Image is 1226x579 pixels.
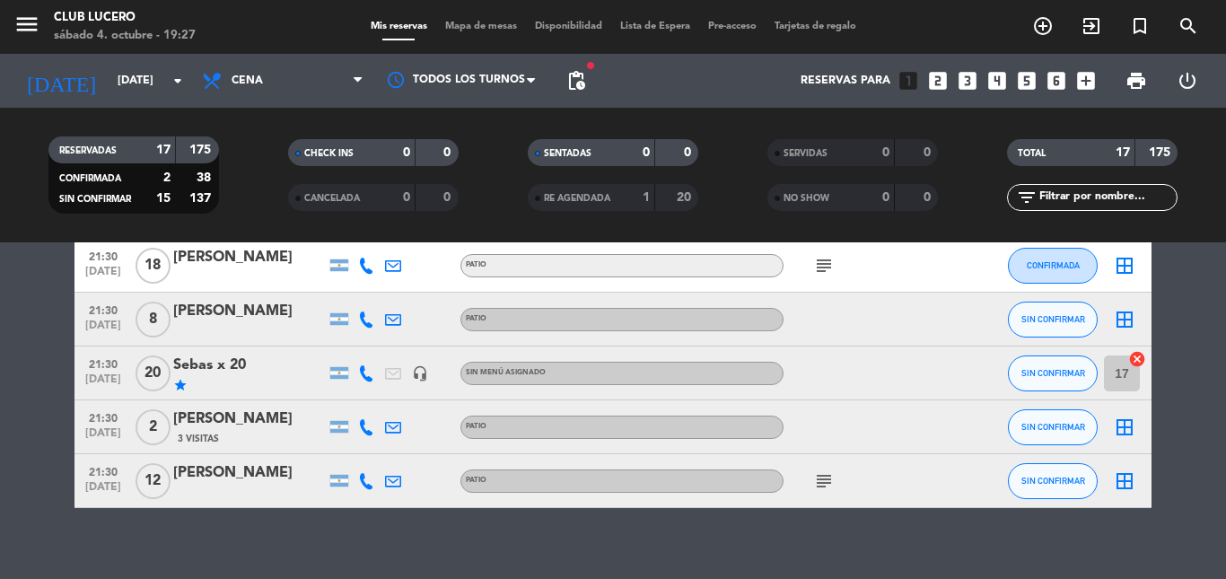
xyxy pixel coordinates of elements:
[466,477,486,484] span: Patio
[1008,463,1098,499] button: SIN CONFIRMAR
[173,378,188,392] i: star
[1008,302,1098,338] button: SIN CONFIRMAR
[59,174,121,183] span: CONFIRMADA
[684,146,695,159] strong: 0
[926,69,950,92] i: looks_two
[1128,350,1146,368] i: cancel
[13,11,40,44] button: menu
[801,75,890,87] span: Reservas para
[197,171,215,184] strong: 38
[643,191,650,204] strong: 1
[436,22,526,31] span: Mapa de mesas
[1021,422,1085,432] span: SIN CONFIRMAR
[1149,146,1174,159] strong: 175
[362,22,436,31] span: Mis reservas
[13,11,40,38] i: menu
[443,146,454,159] strong: 0
[81,245,126,266] span: 21:30
[526,22,611,31] span: Disponibilidad
[136,409,171,445] span: 2
[466,261,486,268] span: Patio
[882,191,889,204] strong: 0
[173,408,326,431] div: [PERSON_NAME]
[1114,309,1135,330] i: border_all
[81,353,126,373] span: 21:30
[81,481,126,502] span: [DATE]
[544,149,591,158] span: SENTADAS
[136,302,171,338] span: 8
[173,246,326,269] div: [PERSON_NAME]
[813,470,835,492] i: subject
[81,407,126,427] span: 21:30
[403,146,410,159] strong: 0
[1021,368,1085,378] span: SIN CONFIRMAR
[54,9,196,27] div: Club Lucero
[304,194,360,203] span: CANCELADA
[1016,187,1038,208] i: filter_list
[178,432,219,446] span: 3 Visitas
[585,60,596,71] span: fiber_manual_record
[136,463,171,499] span: 12
[1114,255,1135,276] i: border_all
[403,191,410,204] strong: 0
[81,299,126,320] span: 21:30
[565,70,587,92] span: pending_actions
[1081,15,1102,37] i: exit_to_app
[173,300,326,323] div: [PERSON_NAME]
[466,369,546,376] span: Sin menú asignado
[544,194,610,203] span: RE AGENDADA
[643,146,650,159] strong: 0
[81,320,126,340] span: [DATE]
[466,315,486,322] span: Patio
[1045,69,1068,92] i: looks_6
[232,75,263,87] span: Cena
[766,22,865,31] span: Tarjetas de regalo
[1116,146,1130,159] strong: 17
[443,191,454,204] strong: 0
[985,69,1009,92] i: looks_4
[81,427,126,448] span: [DATE]
[412,365,428,382] i: headset_mic
[54,27,196,45] div: sábado 4. octubre - 19:27
[81,266,126,286] span: [DATE]
[1008,355,1098,391] button: SIN CONFIRMAR
[1114,470,1135,492] i: border_all
[81,373,126,394] span: [DATE]
[1161,54,1213,108] div: LOG OUT
[156,144,171,156] strong: 17
[1177,70,1198,92] i: power_settings_new
[882,146,889,159] strong: 0
[13,61,109,101] i: [DATE]
[189,192,215,205] strong: 137
[924,146,934,159] strong: 0
[1032,15,1054,37] i: add_circle_outline
[156,192,171,205] strong: 15
[1021,476,1085,486] span: SIN CONFIRMAR
[611,22,699,31] span: Lista de Espera
[163,171,171,184] strong: 2
[784,149,828,158] span: SERVIDAS
[136,355,171,391] span: 20
[1018,149,1046,158] span: TOTAL
[1015,69,1038,92] i: looks_5
[167,70,188,92] i: arrow_drop_down
[136,248,171,284] span: 18
[304,149,354,158] span: CHECK INS
[189,144,215,156] strong: 175
[813,255,835,276] i: subject
[59,195,131,204] span: SIN CONFIRMAR
[1114,417,1135,438] i: border_all
[466,423,486,430] span: Patio
[897,69,920,92] i: looks_one
[1008,409,1098,445] button: SIN CONFIRMAR
[956,69,979,92] i: looks_3
[924,191,934,204] strong: 0
[699,22,766,31] span: Pre-acceso
[1008,248,1098,284] button: CONFIRMADA
[59,146,117,155] span: RESERVADAS
[1074,69,1098,92] i: add_box
[677,191,695,204] strong: 20
[173,354,326,377] div: Sebas x 20
[81,461,126,481] span: 21:30
[1178,15,1199,37] i: search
